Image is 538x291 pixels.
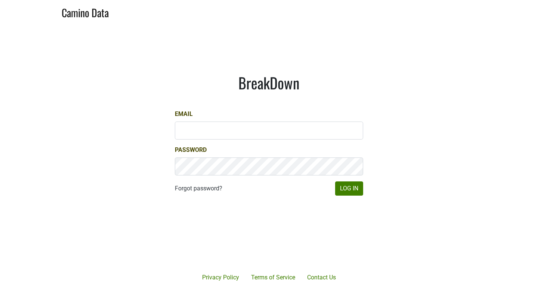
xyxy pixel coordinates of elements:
label: Password [175,145,207,154]
a: Terms of Service [245,270,301,285]
a: Privacy Policy [196,270,245,285]
a: Forgot password? [175,184,222,193]
button: Log In [335,181,363,196]
a: Camino Data [62,3,109,21]
label: Email [175,110,193,119]
h1: BreakDown [175,74,363,92]
a: Contact Us [301,270,342,285]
